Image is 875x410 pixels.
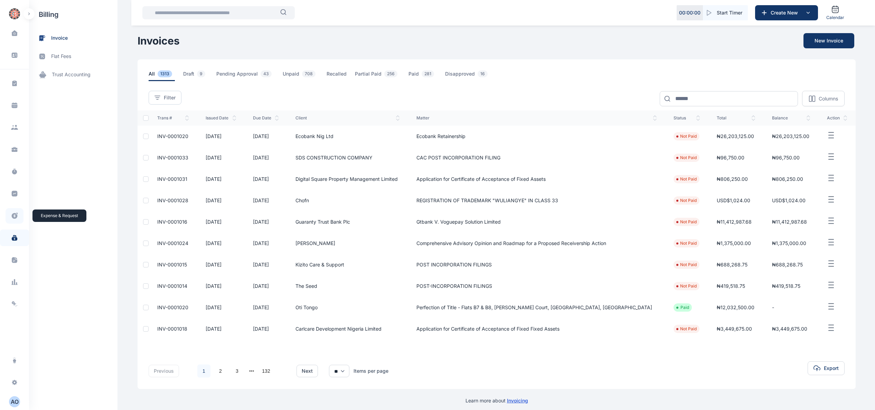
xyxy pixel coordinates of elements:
[772,219,807,225] span: ₦11,412,987.68
[197,318,244,340] td: [DATE]
[183,70,216,81] a: Draft9
[230,364,244,378] a: 3
[408,147,665,168] td: CAC POST INCORPORATION FILING
[717,262,747,267] span: ₦688,268.75
[354,368,388,374] div: Items per page
[772,176,803,182] span: ₦806,250.00
[703,5,748,20] button: Start Timer
[158,70,172,77] span: 1313
[260,364,273,378] a: 132
[819,95,838,102] p: Columns
[416,115,657,121] span: Matter
[276,366,285,376] li: 下一页
[197,254,244,275] td: [DATE]
[717,155,744,160] span: ₦96,750.00
[803,33,854,48] button: New Invoice
[408,254,665,275] td: POST INCORPORATION FILINGS
[824,2,847,23] a: Calendar
[676,326,697,332] li: Not Paid
[676,219,697,225] li: Not Paid
[287,254,408,275] td: Kizito Care & Support
[676,262,697,267] li: Not Paid
[408,297,665,318] td: Perfection of Title - Flats B7 & B8, [PERSON_NAME] Court, [GEOGRAPHIC_DATA], [GEOGRAPHIC_DATA]
[772,304,774,310] span: -
[197,364,211,378] li: 1
[4,396,25,407] button: AO
[157,133,188,139] span: INV-0001020
[245,190,287,211] td: [DATE]
[465,397,528,404] p: Learn more about
[408,168,665,190] td: Application for Certificate of Acceptance of Fixed Assets
[245,297,287,318] td: [DATE]
[676,283,697,289] li: Not Paid
[408,190,665,211] td: REGISTRATION OF TRADEMARK "WULIANGYE" IN CLASS 33
[245,318,287,340] td: [DATE]
[772,326,807,332] span: ₦3,449,675.00
[772,155,800,160] span: ₦96,750.00
[676,155,697,160] li: Not Paid
[327,70,347,81] span: Recalled
[355,70,400,81] span: Partial Paid
[283,70,327,81] a: Unpaid708
[157,155,188,160] a: INV-0001033
[245,168,287,190] td: [DATE]
[214,364,227,378] a: 2
[216,70,283,81] a: Pending Approval43
[717,304,754,310] span: ₦12,032,500.00
[253,115,279,121] span: Due Date
[157,326,187,332] a: INV-0001018
[157,176,187,182] a: INV-0001031
[197,126,244,147] td: [DATE]
[287,297,408,318] td: Oti Tongo
[679,9,700,16] p: 00 : 00 : 00
[287,147,408,168] td: SDS CONSTRUCTION COMPANY
[717,240,751,246] span: ₦1,375,000.00
[676,198,697,203] li: Not Paid
[287,211,408,233] td: Guaranty Trust Bank Plc
[287,126,408,147] td: Ecobank Nig Ltd
[197,70,205,77] span: 9
[197,168,244,190] td: [DATE]
[408,275,665,297] td: POST-INCORPORATION FILINGS
[52,71,91,78] span: trust accounting
[287,168,408,190] td: Digital Square Property Management Limited
[51,35,68,42] span: invoice
[157,304,188,310] span: INV-0001020
[772,240,806,246] span: ₦1,375,000.00
[802,91,845,106] button: Columns
[197,297,244,318] td: [DATE]
[29,29,117,47] a: invoice
[29,47,117,66] a: flat fees
[197,190,244,211] td: [DATE]
[755,5,818,20] button: Create New
[157,283,187,289] a: INV-0001014
[507,398,528,403] a: Invoicing
[297,365,318,377] button: next
[245,126,287,147] td: [DATE]
[183,70,208,81] span: Draft
[355,70,408,81] a: Partial Paid256
[157,240,188,246] a: INV-0001024
[772,283,800,289] span: ₦419,518.75
[149,70,183,81] a: All1313
[445,70,490,81] span: Disapproved
[826,15,844,20] span: Calendar
[768,9,804,16] span: Create New
[676,305,689,310] li: Paid
[772,133,809,139] span: ₦26,203,125.00
[676,176,697,182] li: Not Paid
[149,365,179,377] button: previous
[149,70,175,81] span: All
[717,326,752,332] span: ₦3,449,675.00
[422,70,434,77] span: 281
[824,365,839,372] span: Export
[287,190,408,211] td: Chofn
[827,115,847,121] span: action
[327,70,355,81] a: Recalled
